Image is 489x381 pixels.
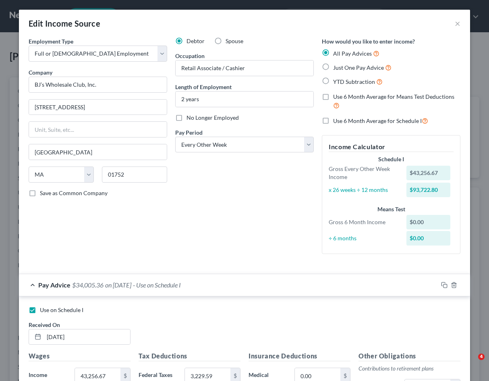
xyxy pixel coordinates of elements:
h5: Other Obligations [358,351,460,361]
input: Search company by name... [29,77,167,93]
span: Spouse [226,37,243,44]
input: Enter address... [29,100,167,115]
iframe: Intercom live chat [462,354,481,373]
span: Use on Schedule I [40,306,83,313]
span: Save as Common Company [40,189,108,196]
span: - Use on Schedule I [133,281,181,289]
h5: Tax Deductions [139,351,240,361]
div: $0.00 [406,215,451,229]
span: Just One Pay Advice [333,64,384,71]
h5: Insurance Deductions [249,351,350,361]
label: How would you like to enter income? [322,37,415,46]
input: ex: 2 years [176,92,313,107]
input: MM/DD/YYYY [44,329,130,345]
span: Income [29,371,47,378]
span: No Longer Employed [186,114,239,121]
span: $34,005.36 [72,281,104,289]
div: Edit Income Source [29,18,100,29]
div: Gross Every Other Week Income [325,165,402,181]
span: Use 6 Month Average for Means Test Deductions [333,93,454,100]
span: Pay Advice [38,281,70,289]
div: $43,256.67 [406,166,451,180]
span: Debtor [186,37,205,44]
div: $0.00 [406,231,451,246]
div: ÷ 6 months [325,234,402,242]
span: on [DATE] [105,281,131,289]
h5: Income Calculator [329,142,454,152]
span: All Pay Advices [333,50,372,57]
div: $93,722.80 [406,183,451,197]
div: x 26 weeks ÷ 12 months [325,186,402,194]
div: Gross 6 Month Income [325,218,402,226]
div: Means Test [329,205,454,213]
input: Enter zip... [102,167,167,183]
div: Schedule I [329,155,454,163]
label: Length of Employment [175,83,232,91]
span: Pay Period [175,129,203,136]
h5: Wages [29,351,131,361]
input: -- [176,60,313,76]
input: Enter city... [29,144,167,160]
button: × [455,19,460,28]
span: Company [29,69,52,76]
input: Unit, Suite, etc... [29,122,167,137]
span: Use 6 Month Average for Schedule I [333,117,422,124]
span: YTD Subtraction [333,78,375,85]
span: Employment Type [29,38,73,45]
span: 4 [478,354,485,360]
p: Contributions to retirement plans [358,364,460,373]
label: Occupation [175,52,205,60]
span: Received On [29,321,60,328]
